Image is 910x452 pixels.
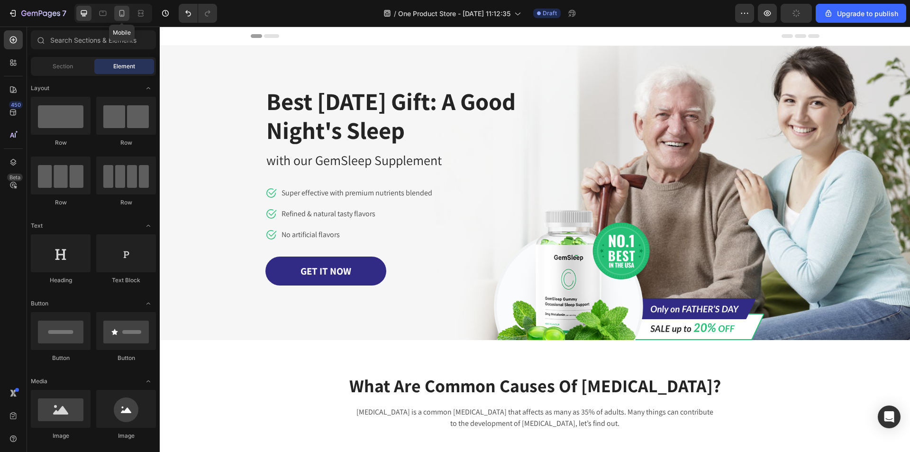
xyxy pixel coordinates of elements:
span: Toggle open [141,218,156,233]
div: Row [31,138,91,147]
div: Row [96,138,156,147]
div: Image [96,432,156,440]
span: Toggle open [141,374,156,389]
span: Element [113,62,135,71]
a: GET IT NOW [106,230,227,259]
input: Search Sections & Elements [31,30,156,49]
span: Layout [31,84,49,92]
div: Upgrade to publish [824,9,898,18]
div: Open Intercom Messenger [878,406,901,428]
div: Text Block [96,276,156,285]
div: Image [31,432,91,440]
span: Draft [543,9,557,18]
span: Media [31,377,47,386]
div: 450 [9,101,23,109]
button: 7 [4,4,71,23]
p: Super effective with premium nutrients blended [122,161,273,172]
div: Row [96,198,156,207]
span: Toggle open [141,81,156,96]
span: Button [31,299,48,308]
span: Section [53,62,73,71]
span: Text [31,221,43,230]
div: Beta [7,174,23,181]
p: with our GemSleep Supplement [107,124,361,144]
div: Heading [31,276,91,285]
p: [MEDICAL_DATA] is a common [MEDICAL_DATA] that affects as many as 35% of adults. Many things can ... [194,380,557,403]
div: Undo/Redo [179,4,217,23]
div: Button [96,354,156,362]
p: Best [DATE] Gift: A Good Night's Sleep [107,60,361,118]
span: Toggle open [141,296,156,311]
span: One Product Store - [DATE] 11:12:35 [398,9,510,18]
iframe: Design area [160,27,910,452]
p: 7 [62,8,66,19]
div: Button [31,354,91,362]
img: Alt Image [330,166,605,314]
div: Row [31,198,91,207]
p: No artificial flavors [122,203,273,214]
div: GET IT NOW [141,237,191,252]
p: Refined & natural tasty flavors [122,182,273,193]
span: / [394,9,396,18]
p: What Are Common Causes Of [MEDICAL_DATA]? [92,349,659,370]
button: Upgrade to publish [816,4,906,23]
